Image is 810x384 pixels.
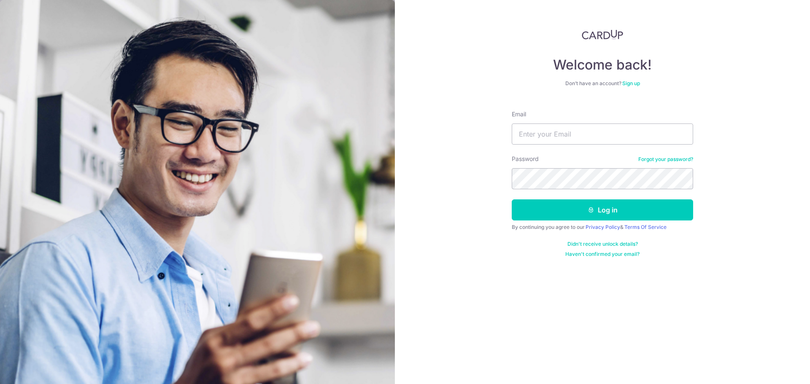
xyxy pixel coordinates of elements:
[512,199,693,220] button: Log in
[512,56,693,73] h4: Welcome back!
[586,224,620,230] a: Privacy Policy
[582,30,623,40] img: CardUp Logo
[512,155,539,163] label: Password
[512,124,693,145] input: Enter your Email
[567,241,638,247] a: Didn't receive unlock details?
[512,224,693,231] div: By continuing you agree to our &
[638,156,693,163] a: Forgot your password?
[565,251,640,258] a: Haven't confirmed your email?
[622,80,640,86] a: Sign up
[624,224,667,230] a: Terms Of Service
[512,110,526,118] label: Email
[512,80,693,87] div: Don’t have an account?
